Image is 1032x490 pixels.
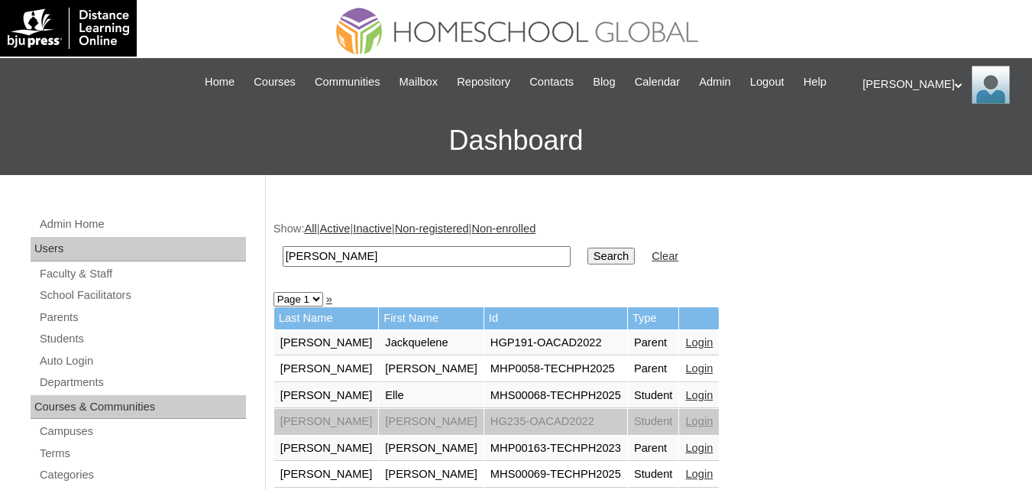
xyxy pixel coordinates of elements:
[38,373,246,392] a: Departments
[484,307,627,329] td: Id
[484,356,627,382] td: MHP0058-TECHPH2025
[471,222,535,235] a: Non-enrolled
[379,383,484,409] td: Elle
[8,106,1024,175] h3: Dashboard
[652,250,678,262] a: Clear
[379,356,484,382] td: [PERSON_NAME]
[628,436,679,462] td: Parent
[304,222,316,235] a: All
[484,409,627,435] td: HG235-OACAD2022
[750,73,785,91] span: Logout
[31,395,246,420] div: Courses & Communities
[274,330,379,356] td: [PERSON_NAME]
[742,73,792,91] a: Logout
[197,73,242,91] a: Home
[699,73,731,91] span: Admin
[628,383,679,409] td: Student
[274,409,379,435] td: [PERSON_NAME]
[627,73,687,91] a: Calendar
[628,330,679,356] td: Parent
[8,8,129,49] img: logo-white.png
[484,462,627,488] td: MHS00069-TECHPH2025
[862,66,1017,104] div: [PERSON_NAME]
[38,422,246,441] a: Campuses
[283,246,571,267] input: Search
[379,330,484,356] td: Jackquelene
[587,248,635,264] input: Search
[685,415,713,427] a: Login
[628,409,679,435] td: Student
[274,383,379,409] td: [PERSON_NAME]
[685,362,713,375] a: Login
[449,73,518,91] a: Repository
[972,66,1010,104] img: Ariane Ebuen
[395,222,469,235] a: Non-registered
[484,383,627,409] td: MHS00068-TECHPH2025
[254,73,296,91] span: Courses
[685,389,713,401] a: Login
[379,307,484,329] td: First Name
[38,264,246,284] a: Faculty & Staff
[274,307,379,329] td: Last Name
[685,442,713,454] a: Login
[38,444,246,463] a: Terms
[685,468,713,480] a: Login
[273,221,1017,275] div: Show: | | | |
[628,307,679,329] td: Type
[484,330,627,356] td: HGP191-OACAD2022
[307,73,388,91] a: Communities
[274,356,379,382] td: [PERSON_NAME]
[274,436,379,462] td: [PERSON_NAME]
[691,73,739,91] a: Admin
[353,222,392,235] a: Inactive
[38,466,246,485] a: Categories
[379,436,484,462] td: [PERSON_NAME]
[628,356,679,382] td: Parent
[38,308,246,327] a: Parents
[457,73,510,91] span: Repository
[274,462,379,488] td: [PERSON_NAME]
[484,436,627,462] td: MHP00163-TECHPH2023
[796,73,834,91] a: Help
[804,73,827,91] span: Help
[529,73,574,91] span: Contacts
[38,286,246,305] a: School Facilitators
[326,293,332,305] a: »
[320,222,351,235] a: Active
[315,73,380,91] span: Communities
[246,73,303,91] a: Courses
[205,73,235,91] span: Home
[31,237,246,261] div: Users
[392,73,446,91] a: Mailbox
[379,409,484,435] td: [PERSON_NAME]
[38,215,246,234] a: Admin Home
[685,336,713,349] a: Login
[400,73,438,91] span: Mailbox
[522,73,581,91] a: Contacts
[593,73,615,91] span: Blog
[635,73,680,91] span: Calendar
[585,73,623,91] a: Blog
[38,329,246,349] a: Students
[379,462,484,488] td: [PERSON_NAME]
[628,462,679,488] td: Student
[38,352,246,371] a: Auto Login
